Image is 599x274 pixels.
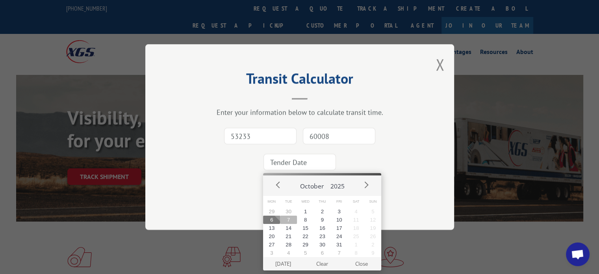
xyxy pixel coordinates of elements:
button: 9 [314,216,331,224]
button: [DATE] [264,257,303,270]
button: Clear [303,257,342,270]
span: Thu [314,196,331,207]
button: 25 [348,232,365,240]
button: 3 [263,249,280,257]
button: 12 [364,216,381,224]
button: 30 [280,207,297,216]
button: Close [342,257,381,270]
button: 4 [348,207,365,216]
button: 2025 [327,175,347,194]
button: Next [360,179,372,191]
button: 14 [280,224,297,232]
button: 2 [364,240,381,249]
button: 1 [297,207,314,216]
button: 8 [297,216,314,224]
button: 20 [263,232,280,240]
button: 3 [331,207,348,216]
span: Wed [297,196,314,207]
button: 7 [280,216,297,224]
button: 22 [297,232,314,240]
span: Sun [364,196,381,207]
button: 23 [314,232,331,240]
button: Close modal [436,54,444,75]
button: 19 [364,224,381,232]
button: 29 [263,207,280,216]
input: Tender Date [263,154,336,170]
button: 16 [314,224,331,232]
button: 29 [297,240,314,249]
button: 15 [297,224,314,232]
button: 18 [348,224,365,232]
button: Prev [273,179,284,191]
button: 1 [348,240,365,249]
button: 6 [263,216,280,224]
button: 11 [348,216,365,224]
button: 5 [364,207,381,216]
button: October [297,175,327,194]
button: 28 [280,240,297,249]
span: Tue [280,196,297,207]
button: 13 [263,224,280,232]
button: 4 [280,249,297,257]
button: 5 [297,249,314,257]
button: 26 [364,232,381,240]
span: Mon [263,196,280,207]
input: Dest. Zip [303,128,375,144]
button: 27 [263,240,280,249]
div: Enter your information below to calculate transit time. [185,108,415,117]
h2: Transit Calculator [185,73,415,88]
button: 6 [314,249,331,257]
button: 21 [280,232,297,240]
button: 30 [314,240,331,249]
button: 7 [331,249,348,257]
input: Origin Zip [224,128,297,144]
button: 8 [348,249,365,257]
button: 31 [331,240,348,249]
button: 17 [331,224,348,232]
button: 9 [364,249,381,257]
button: 10 [331,216,348,224]
div: Open chat [566,242,590,266]
span: Sat [348,196,365,207]
button: 24 [331,232,348,240]
span: Fri [331,196,348,207]
button: 2 [314,207,331,216]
